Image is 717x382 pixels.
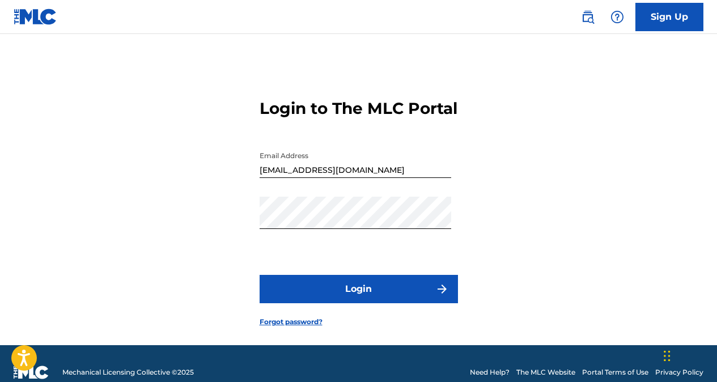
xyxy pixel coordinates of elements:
img: logo [14,366,49,379]
img: help [610,10,624,24]
img: MLC Logo [14,9,57,25]
div: Drag [664,339,671,373]
a: Public Search [576,6,599,28]
span: Mechanical Licensing Collective © 2025 [62,367,194,377]
img: search [581,10,595,24]
a: Privacy Policy [655,367,703,377]
button: Login [260,275,458,303]
img: f7272a7cc735f4ea7f67.svg [435,282,449,296]
a: The MLC Website [516,367,575,377]
div: Help [606,6,629,28]
iframe: Chat Widget [660,328,717,382]
a: Portal Terms of Use [582,367,648,377]
h3: Login to The MLC Portal [260,99,457,118]
a: Need Help? [470,367,510,377]
a: Forgot password? [260,317,323,327]
a: Sign Up [635,3,703,31]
